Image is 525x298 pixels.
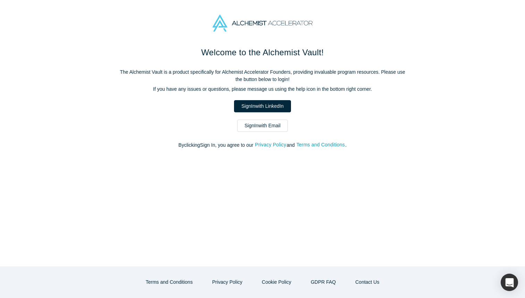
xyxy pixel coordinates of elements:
p: The Alchemist Vault is a product specifically for Alchemist Accelerator Founders, providing inval... [117,69,408,83]
button: Privacy Policy [205,276,250,288]
a: GDPR FAQ [303,276,343,288]
button: Terms and Conditions [139,276,200,288]
h1: Welcome to the Alchemist Vault! [117,46,408,59]
a: SignInwith Email [237,120,288,132]
img: Alchemist Accelerator Logo [212,15,312,32]
a: SignInwith LinkedIn [234,100,291,112]
button: Contact Us [348,276,386,288]
button: Cookie Policy [255,276,299,288]
button: Terms and Conditions [296,141,345,149]
p: By clicking Sign In , you agree to our and . [117,142,408,149]
button: Privacy Policy [255,141,286,149]
p: If you have any issues or questions, please message us using the help icon in the bottom right co... [117,86,408,93]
